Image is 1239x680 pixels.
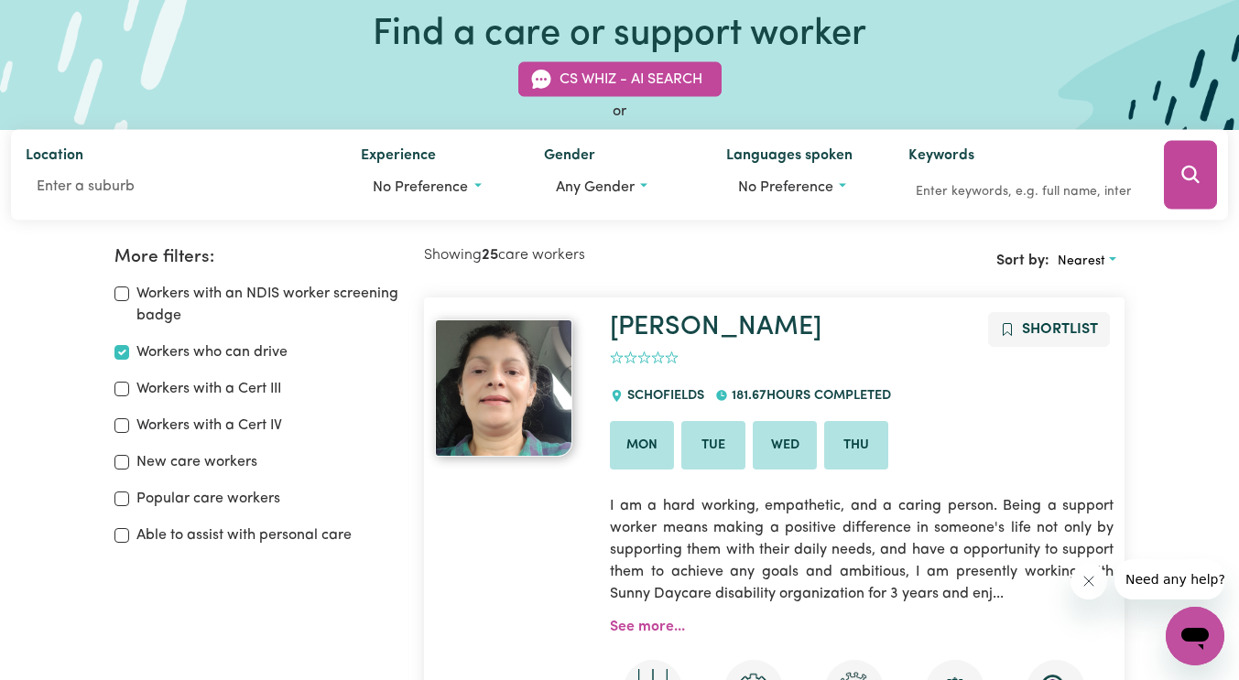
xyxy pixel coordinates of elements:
[11,101,1228,123] div: or
[715,372,902,421] div: 181.67 hours completed
[361,145,436,170] label: Experience
[26,145,83,170] label: Location
[738,180,833,195] span: No preference
[610,421,674,470] li: Available on Mon
[136,283,402,327] label: Workers with an NDIS worker screening badge
[1049,247,1125,275] button: Sort search results
[11,13,111,27] span: Need any help?
[482,248,498,263] b: 25
[1058,254,1105,268] span: Nearest
[1022,322,1098,337] span: Shortlist
[610,484,1114,616] p: I am a hard working, empathetic, and a caring person. Being a support worker means making a posit...
[544,145,595,170] label: Gender
[518,62,722,97] button: CS Whiz - AI Search
[908,145,974,170] label: Keywords
[753,421,817,470] li: Available on Wed
[1114,559,1224,599] iframe: Message from company
[1166,607,1224,665] iframe: Button to launch messaging window
[610,314,821,340] a: [PERSON_NAME]
[988,312,1110,347] button: Add to shortlist
[610,348,679,369] div: add rating by typing an integer from 0 to 5 or pressing arrow keys
[26,170,331,203] input: Enter a suburb
[1071,563,1107,599] iframe: Close message
[136,378,281,400] label: Workers with a Cert III
[681,421,745,470] li: Available on Tue
[373,13,866,57] h1: Find a care or support worker
[424,247,775,264] h2: Showing care workers
[1164,141,1217,210] button: Search
[908,178,1138,206] input: Enter keywords, e.g. full name, interests
[114,247,402,268] h2: More filters:
[373,180,468,195] span: No preference
[136,341,288,363] label: Workers who can drive
[726,170,879,205] button: Worker language preferences
[544,170,697,205] button: Worker gender preference
[136,488,280,510] label: Popular care workers
[556,180,635,195] span: Any gender
[435,319,572,457] img: View Michelle's profile
[610,620,685,634] a: See more...
[824,421,888,470] li: Available on Thu
[435,319,588,457] a: Michelle
[726,145,853,170] label: Languages spoken
[136,451,257,473] label: New care workers
[996,254,1049,268] span: Sort by:
[136,524,352,546] label: Able to assist with personal care
[136,415,282,437] label: Workers with a Cert IV
[610,372,714,421] div: SCHOFIELDS
[361,170,514,205] button: Worker experience options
